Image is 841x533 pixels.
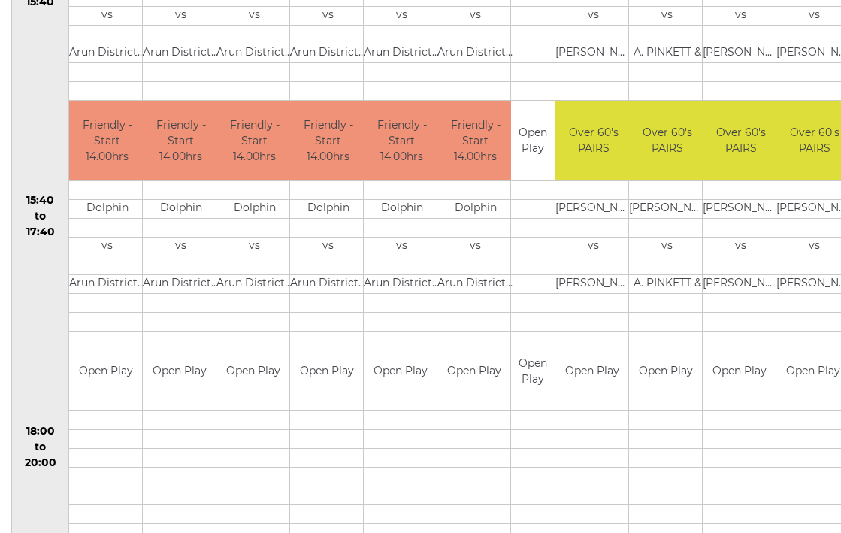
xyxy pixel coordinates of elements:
[629,199,705,218] td: [PERSON_NAME] & [PERSON_NAME]
[143,274,219,293] td: Arun District IBC
[216,44,292,63] td: Arun District IBC
[216,199,292,218] td: Dolphin
[364,44,440,63] td: Arun District IBC
[364,199,440,218] td: Dolphin
[290,7,366,26] td: vs
[143,7,219,26] td: vs
[437,332,510,411] td: Open Play
[437,199,513,218] td: Dolphin
[437,237,513,256] td: vs
[555,101,631,180] td: Over 60's PAIRS
[437,101,513,180] td: Friendly - Start 14.00hrs
[364,237,440,256] td: vs
[69,237,145,256] td: vs
[364,7,440,26] td: vs
[69,44,145,63] td: Arun District IBC
[629,332,702,411] td: Open Play
[629,237,705,256] td: vs
[143,332,216,411] td: Open Play
[290,237,366,256] td: vs
[511,332,555,411] td: Open Play
[69,7,145,26] td: vs
[555,237,631,256] td: vs
[703,101,779,180] td: Over 60's PAIRS
[703,44,779,63] td: [PERSON_NAME] &
[69,274,145,293] td: Arun District IBC
[143,101,219,180] td: Friendly - Start 14.00hrs
[290,101,366,180] td: Friendly - Start 14.00hrs
[364,274,440,293] td: Arun District IBC
[69,199,145,218] td: Dolphin
[629,101,705,180] td: Over 60's PAIRS
[555,332,628,411] td: Open Play
[437,7,513,26] td: vs
[511,101,555,180] td: Open Play
[143,44,219,63] td: Arun District IBC
[216,237,292,256] td: vs
[629,274,705,293] td: A. PINKETT &
[216,332,289,411] td: Open Play
[555,274,631,293] td: [PERSON_NAME] & [PERSON_NAME]
[69,332,142,411] td: Open Play
[216,274,292,293] td: Arun District IBC
[629,7,705,26] td: vs
[555,7,631,26] td: vs
[143,199,219,218] td: Dolphin
[555,199,631,218] td: [PERSON_NAME] & [PERSON_NAME]
[364,101,440,180] td: Friendly - Start 14.00hrs
[216,7,292,26] td: vs
[290,199,366,218] td: Dolphin
[703,332,776,411] td: Open Play
[703,7,779,26] td: vs
[12,101,69,332] td: 15:40 to 17:40
[216,101,292,180] td: Friendly - Start 14.00hrs
[290,44,366,63] td: Arun District IBC
[629,44,705,63] td: A. PINKETT &
[703,199,779,218] td: [PERSON_NAME] &
[437,44,513,63] td: Arun District IBC
[143,237,219,256] td: vs
[290,274,366,293] td: Arun District IBC
[703,237,779,256] td: vs
[437,274,513,293] td: Arun District IBC
[69,101,145,180] td: Friendly - Start 14.00hrs
[290,332,363,411] td: Open Play
[555,44,631,63] td: [PERSON_NAME] & [PERSON_NAME]
[703,274,779,293] td: [PERSON_NAME] &
[364,332,437,411] td: Open Play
